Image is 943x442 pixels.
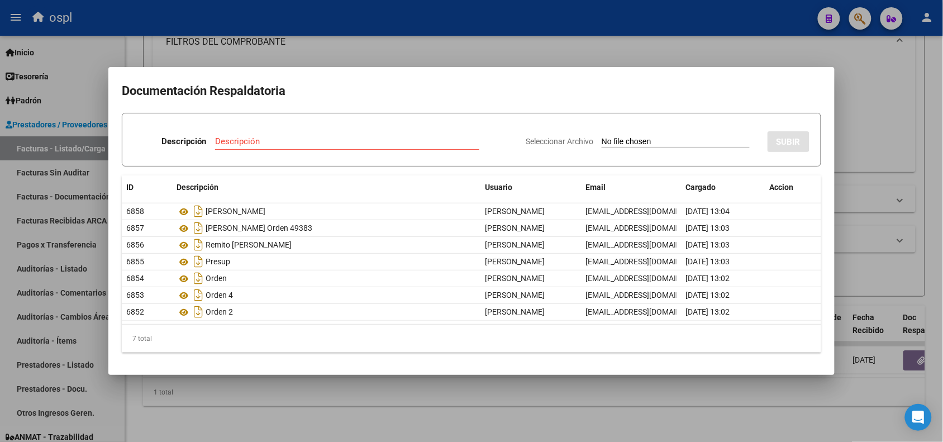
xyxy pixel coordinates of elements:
[122,325,821,353] div: 7 total
[485,257,545,266] span: [PERSON_NAME]
[585,224,709,232] span: [EMAIL_ADDRESS][DOMAIN_NAME]
[765,175,821,199] datatable-header-cell: Accion
[485,207,545,216] span: [PERSON_NAME]
[126,183,134,192] span: ID
[485,307,545,316] span: [PERSON_NAME]
[485,183,512,192] span: Usuario
[686,291,730,300] span: [DATE] 13:02
[177,286,476,304] div: Orden 4
[122,80,821,102] h2: Documentación Respaldatoria
[682,175,765,199] datatable-header-cell: Cargado
[686,240,730,249] span: [DATE] 13:03
[191,253,206,270] i: Descargar documento
[126,257,144,266] span: 6855
[177,183,218,192] span: Descripción
[686,257,730,266] span: [DATE] 13:03
[770,183,794,192] span: Accion
[177,202,476,220] div: [PERSON_NAME]
[191,269,206,287] i: Descargar documento
[191,202,206,220] i: Descargar documento
[177,269,476,287] div: Orden
[191,303,206,321] i: Descargar documento
[686,207,730,216] span: [DATE] 13:04
[172,175,480,199] datatable-header-cell: Descripción
[177,303,476,321] div: Orden 2
[585,291,709,300] span: [EMAIL_ADDRESS][DOMAIN_NAME]
[905,404,932,431] div: Open Intercom Messenger
[585,257,709,266] span: [EMAIL_ADDRESS][DOMAIN_NAME]
[686,224,730,232] span: [DATE] 13:03
[581,175,682,199] datatable-header-cell: Email
[686,274,730,283] span: [DATE] 13:02
[585,240,709,249] span: [EMAIL_ADDRESS][DOMAIN_NAME]
[191,236,206,254] i: Descargar documento
[191,219,206,237] i: Descargar documento
[585,207,709,216] span: [EMAIL_ADDRESS][DOMAIN_NAME]
[126,207,144,216] span: 6858
[177,253,476,270] div: Presup
[777,137,801,147] span: SUBIR
[126,274,144,283] span: 6854
[126,291,144,300] span: 6853
[126,224,144,232] span: 6857
[585,307,709,316] span: [EMAIL_ADDRESS][DOMAIN_NAME]
[485,274,545,283] span: [PERSON_NAME]
[161,135,206,148] p: Descripción
[485,224,545,232] span: [PERSON_NAME]
[585,183,606,192] span: Email
[480,175,581,199] datatable-header-cell: Usuario
[122,175,172,199] datatable-header-cell: ID
[191,286,206,304] i: Descargar documento
[526,137,593,146] span: Seleccionar Archivo
[126,307,144,316] span: 6852
[585,274,709,283] span: [EMAIL_ADDRESS][DOMAIN_NAME]
[485,240,545,249] span: [PERSON_NAME]
[686,183,716,192] span: Cargado
[177,236,476,254] div: Remito [PERSON_NAME]
[485,291,545,300] span: [PERSON_NAME]
[768,131,809,152] button: SUBIR
[126,240,144,249] span: 6856
[686,307,730,316] span: [DATE] 13:02
[177,219,476,237] div: [PERSON_NAME] Orden 49383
